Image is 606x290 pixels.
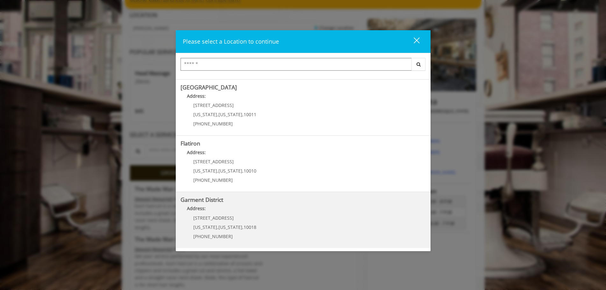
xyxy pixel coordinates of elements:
[415,62,422,67] i: Search button
[181,58,426,74] div: Center Select
[217,168,218,174] span: ,
[181,196,223,203] b: Garment District
[402,35,424,48] button: close dialog
[193,215,234,221] span: [STREET_ADDRESS]
[244,224,256,230] span: 10018
[193,224,217,230] span: [US_STATE]
[193,121,233,127] span: [PHONE_NUMBER]
[218,111,242,117] span: [US_STATE]
[218,168,242,174] span: [US_STATE]
[187,149,206,155] b: Address:
[193,233,233,239] span: [PHONE_NUMBER]
[242,168,244,174] span: ,
[242,224,244,230] span: ,
[181,83,237,91] b: [GEOGRAPHIC_DATA]
[242,111,244,117] span: ,
[406,37,419,46] div: close dialog
[218,224,242,230] span: [US_STATE]
[244,168,256,174] span: 10010
[217,111,218,117] span: ,
[183,38,279,45] span: Please select a Location to continue
[193,111,217,117] span: [US_STATE]
[244,111,256,117] span: 10011
[187,93,206,99] b: Address:
[193,159,234,165] span: [STREET_ADDRESS]
[193,177,233,183] span: [PHONE_NUMBER]
[181,139,200,147] b: Flatiron
[187,205,206,211] b: Address:
[181,58,412,71] input: Search Center
[193,168,217,174] span: [US_STATE]
[193,102,234,108] span: [STREET_ADDRESS]
[217,224,218,230] span: ,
